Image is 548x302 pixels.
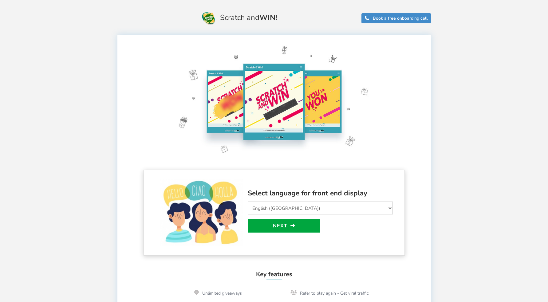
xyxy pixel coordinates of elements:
[248,190,393,197] h3: Select language for front end display
[220,14,277,24] span: Scratch and
[160,41,388,162] img: Scratch and Win
[286,286,373,300] li: Refer to play again - Get viral traffic
[373,15,428,21] span: Book a free onboarding call
[248,219,320,233] a: Next
[160,179,243,246] img: language
[259,13,277,22] strong: WIN!
[189,286,246,300] li: Unlimited giveaways
[361,13,431,23] a: Book a free onboarding call
[117,271,431,280] h4: Key features
[201,11,216,25] img: Scratch and Win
